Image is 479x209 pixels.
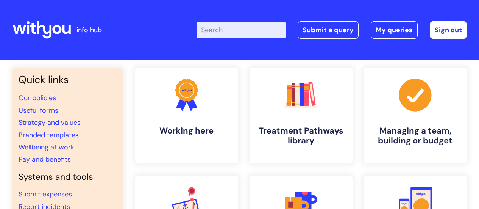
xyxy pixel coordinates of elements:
h4: Working here [141,126,232,136]
a: My queries [371,21,418,39]
a: Our policies [19,93,56,102]
input: Search [197,22,286,38]
a: Managing a team, building or budget [364,68,467,163]
a: Branded templates [19,130,79,140]
a: Sign out [430,21,467,39]
a: Pay and benefits [19,155,71,164]
a: Working here [135,68,238,163]
a: Treatment Pathways library [250,68,353,163]
h4: Managing a team, building or budget [370,126,461,146]
a: Strategy and values [19,118,81,127]
a: Submit expenses [19,190,72,199]
h3: Quick links [19,74,117,86]
a: Submit a query [298,21,359,39]
h4: Systems and tools [19,172,117,182]
p: info hub [76,24,102,36]
h4: Treatment Pathways library [256,126,346,146]
a: Useful forms [19,106,58,115]
div: | - [197,21,467,39]
a: Wellbeing at work [19,143,74,152]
